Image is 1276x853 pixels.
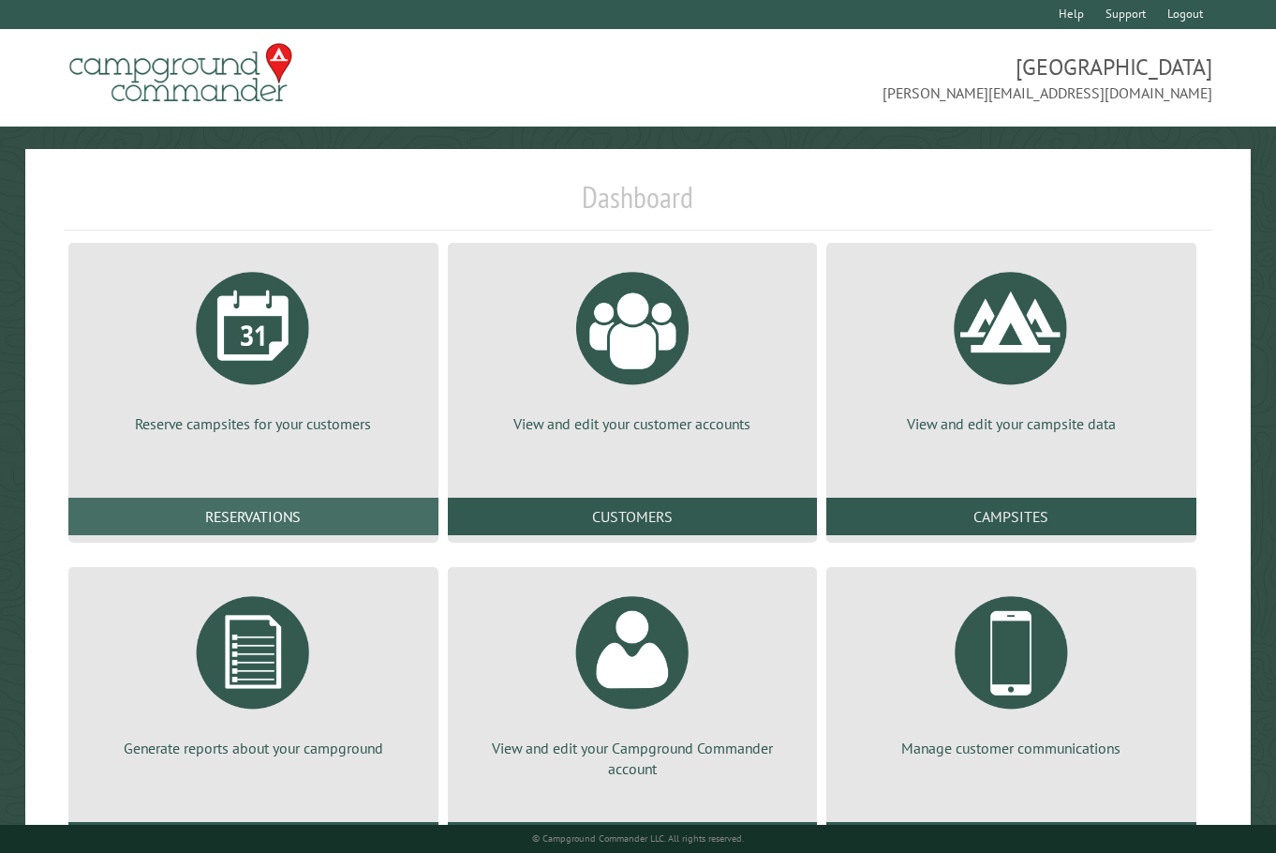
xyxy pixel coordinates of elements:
span: [GEOGRAPHIC_DATA] [PERSON_NAME][EMAIL_ADDRESS][DOMAIN_NAME] [638,52,1212,104]
p: Generate reports about your campground [91,738,416,758]
a: Generate reports about your campground [91,582,416,758]
p: View and edit your Campground Commander account [470,738,795,780]
img: Campground Commander [64,37,298,110]
h1: Dashboard [64,179,1212,231]
a: Campsites [826,498,1196,535]
small: © Campground Commander LLC. All rights reserved. [532,832,744,845]
a: Manage customer communications [849,582,1174,758]
p: Manage customer communications [849,738,1174,758]
a: Reservations [68,498,438,535]
a: Customers [448,498,818,535]
p: View and edit your customer accounts [470,413,795,434]
a: View and edit your customer accounts [470,258,795,434]
a: Reserve campsites for your customers [91,258,416,434]
p: Reserve campsites for your customers [91,413,416,434]
a: View and edit your campsite data [849,258,1174,434]
p: View and edit your campsite data [849,413,1174,434]
a: View and edit your Campground Commander account [470,582,795,780]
